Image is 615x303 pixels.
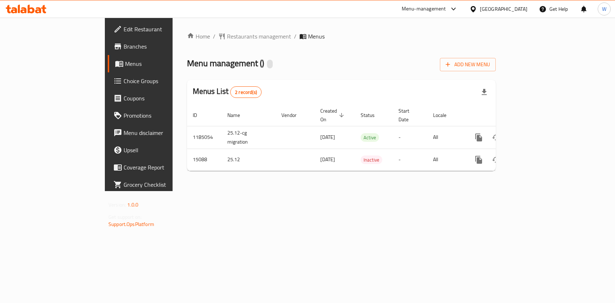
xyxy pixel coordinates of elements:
[193,86,262,98] h2: Menus List
[108,159,208,176] a: Coverage Report
[402,5,446,13] div: Menu-management
[602,5,606,13] span: W
[213,32,215,41] li: /
[124,25,202,33] span: Edit Restaurant
[361,133,379,142] div: Active
[427,149,464,171] td: All
[125,59,202,68] span: Menus
[476,83,493,101] div: Export file
[361,156,382,164] span: Inactive
[227,32,291,41] span: Restaurants management
[108,124,208,141] a: Menu disclaimer
[230,86,262,98] div: Total records count
[108,107,208,124] a: Promotions
[281,111,306,119] span: Vendor
[480,5,527,13] div: [GEOGRAPHIC_DATA]
[446,60,490,69] span: Add New Menu
[124,146,202,154] span: Upsell
[187,104,545,171] table: enhanced table
[227,111,249,119] span: Name
[124,94,202,103] span: Coupons
[108,141,208,159] a: Upsell
[320,155,335,164] span: [DATE]
[470,151,487,168] button: more
[108,212,142,222] span: Get support on:
[470,129,487,146] button: more
[124,163,202,172] span: Coverage Report
[320,132,335,142] span: [DATE]
[320,107,346,124] span: Created On
[231,89,261,96] span: 2 record(s)
[108,90,208,107] a: Coupons
[464,104,545,126] th: Actions
[187,32,496,41] nav: breadcrumb
[124,128,202,137] span: Menu disclaimer
[222,149,276,171] td: 25.12
[124,180,202,189] span: Grocery Checklist
[108,55,208,72] a: Menus
[361,111,384,119] span: Status
[487,129,505,146] button: Change Status
[108,200,126,209] span: Version:
[124,111,202,120] span: Promotions
[193,111,206,119] span: ID
[433,111,456,119] span: Locale
[108,21,208,38] a: Edit Restaurant
[108,220,154,229] a: Support.OpsPlatform
[124,77,202,85] span: Choice Groups
[487,151,505,168] button: Change Status
[124,42,202,51] span: Branches
[222,126,276,149] td: 25.12-cg migration
[218,32,291,41] a: Restaurants management
[393,126,427,149] td: -
[398,107,419,124] span: Start Date
[361,134,379,142] span: Active
[108,38,208,55] a: Branches
[108,72,208,90] a: Choice Groups
[127,200,138,209] span: 1.0.0
[393,149,427,171] td: -
[187,55,264,71] span: Menu management ( )
[427,126,464,149] td: All
[440,58,496,71] button: Add New Menu
[308,32,325,41] span: Menus
[108,176,208,193] a: Grocery Checklist
[294,32,297,41] li: /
